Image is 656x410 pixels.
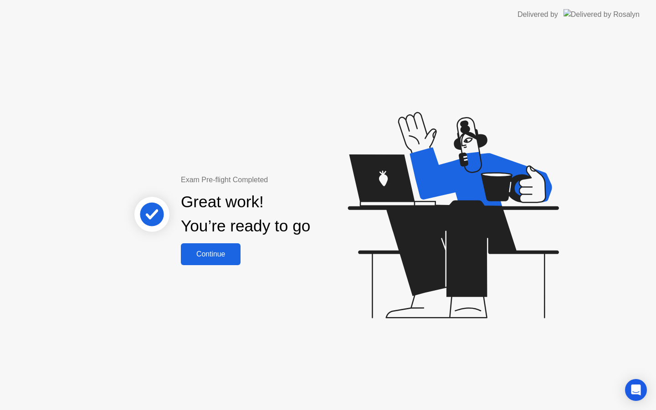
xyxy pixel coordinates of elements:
div: Open Intercom Messenger [625,379,647,401]
div: Continue [184,250,238,258]
div: Exam Pre-flight Completed [181,174,369,185]
div: Great work! You’re ready to go [181,190,310,238]
div: Delivered by [518,9,558,20]
button: Continue [181,243,241,265]
img: Delivered by Rosalyn [564,9,640,20]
